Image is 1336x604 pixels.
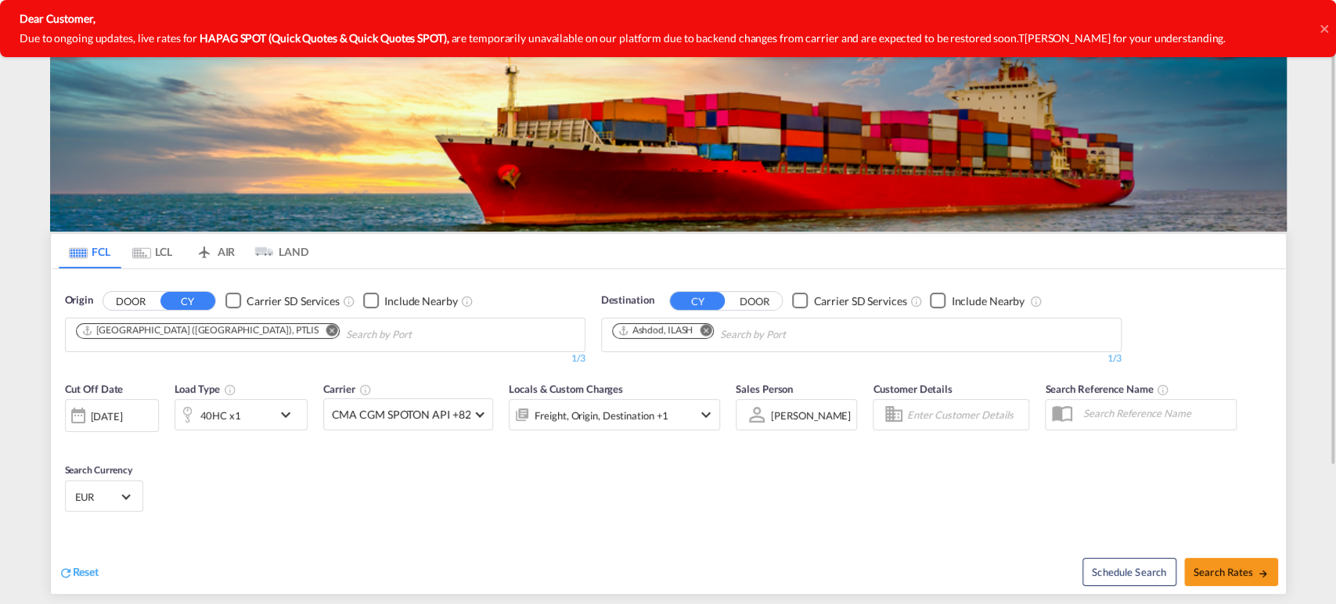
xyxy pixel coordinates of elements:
button: DOOR [103,292,158,310]
div: Press delete to remove this chip. [618,324,697,337]
md-icon: Unchecked: Ignores neighbouring ports when fetching rates.Checked : Includes neighbouring ports w... [1030,295,1043,307]
md-pagination-wrapper: Use the left and right arrow keys to navigate between tabs [59,234,309,268]
span: Destination [601,293,654,308]
md-icon: Unchecked: Search for CY (Container Yard) services for all selected carriers.Checked : Search for... [343,295,355,307]
span: Carrier [323,383,372,395]
span: Search Reference Name [1045,383,1169,395]
span: Sales Person [736,383,793,395]
button: Search Ratesicon-arrow-right [1184,558,1278,586]
md-select: Select Currency: € EUREuro [74,485,135,508]
span: Origin [65,293,93,308]
md-checkbox: Checkbox No Ink [930,293,1025,309]
div: [DATE] [91,409,123,423]
div: 40HC x1icon-chevron-down [175,399,308,430]
span: Search Currency [65,464,133,476]
div: [PERSON_NAME] [771,409,851,422]
div: [DATE] [65,399,159,432]
span: Cut Off Date [65,383,124,395]
md-checkbox: Checkbox No Ink [363,293,458,309]
span: Reset [73,565,99,578]
md-chips-wrap: Chips container. Use arrow keys to select chips. [610,318,876,347]
div: Lisbon (Lisboa), PTLIS [81,324,319,337]
md-icon: icon-chevron-down [276,405,303,424]
img: LCL+%26+FCL+BACKGROUND.png [50,50,1287,232]
button: CY [670,292,725,310]
md-checkbox: Checkbox No Ink [225,293,340,309]
div: Carrier SD Services [813,293,906,309]
md-tab-item: FCL [59,234,121,268]
div: 40HC x1 [200,404,241,426]
button: DOOR [727,292,782,310]
div: Include Nearby [951,293,1025,309]
span: CMA CGM SPOTON API +82 [332,407,471,422]
md-icon: icon-chevron-down [697,405,715,424]
input: Search Reference Name [1075,401,1236,425]
md-tab-item: AIR [184,234,247,268]
md-select: Sales Person: Diogo Santos [769,404,852,426]
md-tab-item: LCL [121,234,184,268]
div: OriginDOOR CY Checkbox No InkUnchecked: Search for CY (Container Yard) services for all selected ... [51,269,1286,594]
div: Carrier SD Services [247,293,340,309]
button: Remove [315,324,339,340]
span: Customer Details [873,383,952,395]
div: Include Nearby [384,293,458,309]
button: Note: By default Schedule search will only considerorigin ports, destination ports and cut off da... [1082,558,1176,586]
span: Load Type [175,383,236,395]
div: icon-refreshReset [59,564,99,581]
input: Chips input. [720,322,869,347]
div: 1/3 [601,352,1122,365]
md-datepicker: Select [65,430,77,451]
input: Chips input. [346,322,495,347]
input: Enter Customer Details [906,403,1024,426]
md-icon: Your search will be saved by the below given name [1157,383,1169,396]
div: Freight Origin Destination Factory Stuffingicon-chevron-down [509,399,720,430]
md-icon: icon-information-outline [224,383,236,396]
span: Locals & Custom Charges [509,383,623,395]
div: Press delete to remove this chip. [81,324,322,337]
md-icon: icon-arrow-right [1257,568,1268,579]
button: CY [160,292,215,310]
span: EUR [75,490,119,504]
md-icon: The selected Trucker/Carrierwill be displayed in the rate results If the rates are from another f... [359,383,372,396]
md-checkbox: Checkbox No Ink [792,293,906,309]
span: Search Rates [1194,566,1269,578]
md-tab-item: LAND [247,234,309,268]
div: Ashdod, ILASH [618,324,693,337]
button: Remove [690,324,713,340]
div: Freight Origin Destination Factory Stuffing [535,404,668,426]
md-icon: icon-airplane [195,243,214,254]
md-icon: Unchecked: Ignores neighbouring ports when fetching rates.Checked : Includes neighbouring ports w... [461,295,474,307]
md-icon: Unchecked: Search for CY (Container Yard) services for all selected carriers.Checked : Search for... [909,295,922,307]
div: 1/3 [65,352,585,365]
md-icon: icon-refresh [59,566,73,580]
md-chips-wrap: Chips container. Use arrow keys to select chips. [74,318,502,347]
